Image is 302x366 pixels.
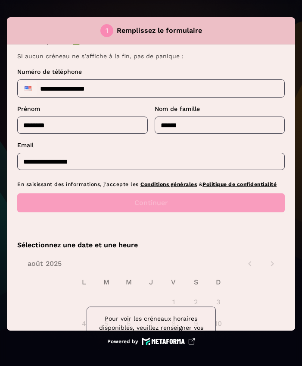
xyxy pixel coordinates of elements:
div: United States: + 1 [19,82,37,95]
p: Sélectionnez une date et une heure [17,240,285,250]
p: En saisissant des informations, j'accepte les [17,180,285,188]
p: Powered by [107,338,138,345]
div: 1 [106,27,108,34]
a: Politique de confidentialité [202,181,277,187]
p: Pour voir les créneaux horaires disponibles, veuillez renseigner vos informations [94,314,209,341]
p: Remplissez le formulaire [117,25,202,36]
span: Nom de famille [155,105,200,112]
span: Numéro de téléphone [17,68,82,75]
span: & [199,181,203,187]
a: Powered by [107,338,195,345]
p: Si aucun créneau ne s’affiche à la fin, pas de panique : [17,52,282,60]
a: Conditions générales [140,181,197,187]
span: Prénom [17,105,40,112]
span: Email [17,142,34,148]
